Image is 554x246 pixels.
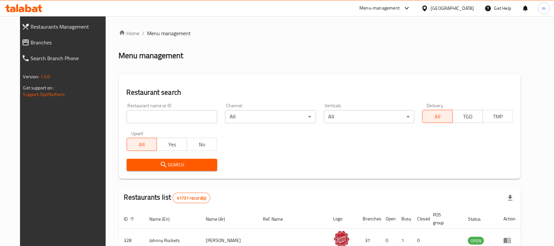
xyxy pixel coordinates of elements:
div: All [225,110,316,123]
span: Ref. Name [263,215,291,223]
div: Total records count [173,193,210,203]
div: OPEN [468,237,484,245]
th: Action [498,209,521,229]
nav: breadcrumb [119,29,521,37]
th: Open [381,209,396,229]
button: TMP [483,110,513,123]
h2: Menu management [119,50,183,61]
button: TGO [453,110,483,123]
th: Logo [328,209,358,229]
button: All [422,110,453,123]
span: All [130,140,155,149]
span: Status [468,215,489,223]
span: Yes [160,140,184,149]
span: Branches [31,38,107,46]
span: Name (En) [150,215,179,223]
div: Menu [503,236,516,244]
span: No [190,140,215,149]
th: Branches [358,209,381,229]
div: Export file [502,190,518,206]
span: OPEN [468,237,484,245]
span: All [425,112,450,121]
th: Closed [412,209,428,229]
label: Delivery [427,103,443,108]
a: Branches [16,35,113,50]
span: Get support on: [23,84,53,92]
h2: Restaurant search [127,87,513,97]
button: Yes [157,138,187,151]
div: Menu-management [360,4,400,12]
span: Search [132,161,212,169]
span: TMP [486,112,511,121]
span: m [542,5,546,12]
span: ID [124,215,137,223]
span: TGO [456,112,480,121]
span: 1.0.0 [40,72,51,81]
span: Version: [23,72,39,81]
a: Restaurants Management [16,19,113,35]
div: All [324,110,415,123]
span: POS group [433,211,455,227]
span: Restaurants Management [31,23,107,31]
button: All [127,138,157,151]
span: Name (Ar) [206,215,234,223]
input: Search for restaurant name or ID.. [127,110,217,123]
span: Menu management [147,29,191,37]
li: / [142,29,145,37]
a: Home [119,29,140,37]
button: No [187,138,217,151]
th: Busy [396,209,412,229]
h2: Restaurants list [124,192,211,203]
label: Upsell [131,131,143,136]
button: Search [127,159,217,171]
a: Search Branch Phone [16,50,113,66]
span: Search Branch Phone [31,54,107,62]
a: Support.OpsPlatform [23,90,65,99]
span: 41731 record(s) [173,195,210,201]
div: [GEOGRAPHIC_DATA] [431,5,474,12]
